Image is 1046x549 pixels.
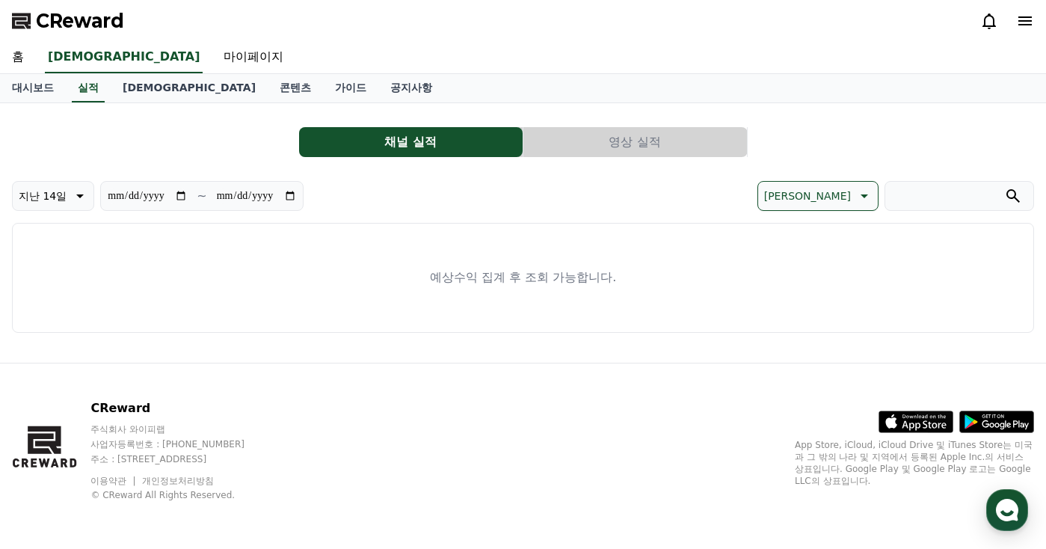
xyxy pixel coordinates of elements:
p: 주소 : [STREET_ADDRESS] [90,453,273,465]
a: 공지사항 [378,74,444,102]
span: CReward [36,9,124,33]
a: [DEMOGRAPHIC_DATA] [111,74,268,102]
a: 콘텐츠 [268,74,323,102]
a: 개인정보처리방침 [142,476,214,486]
p: ~ [197,187,206,205]
a: CReward [12,9,124,33]
a: 실적 [72,74,105,102]
a: 이용약관 [90,476,138,486]
p: [PERSON_NAME] [764,185,851,206]
button: 영상 실적 [523,127,747,157]
a: 마이페이지 [212,42,295,73]
a: 가이드 [323,74,378,102]
p: App Store, iCloud, iCloud Drive 및 iTunes Store는 미국과 그 밖의 나라 및 지역에서 등록된 Apple Inc.의 서비스 상표입니다. Goo... [795,439,1034,487]
button: 지난 14일 [12,181,94,211]
p: CReward [90,399,273,417]
button: 채널 실적 [299,127,523,157]
p: 예상수익 집계 후 조회 가능합니다. [430,269,616,286]
a: [DEMOGRAPHIC_DATA] [45,42,203,73]
button: [PERSON_NAME] [757,181,879,211]
p: © CReward All Rights Reserved. [90,489,273,501]
p: 사업자등록번호 : [PHONE_NUMBER] [90,438,273,450]
p: 지난 14일 [19,185,67,206]
p: 주식회사 와이피랩 [90,423,273,435]
a: 채널 실적 [299,127,523,157]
